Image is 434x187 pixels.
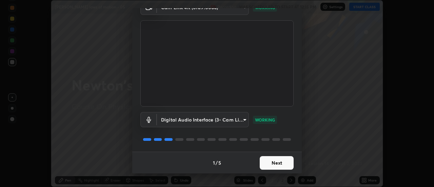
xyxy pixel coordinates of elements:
div: Cam Link 4K (0fd9:0066) [157,112,249,127]
h4: 1 [213,159,215,166]
p: WORKING [255,117,275,123]
h4: / [216,159,218,166]
button: Next [260,156,294,170]
h4: 5 [218,159,221,166]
